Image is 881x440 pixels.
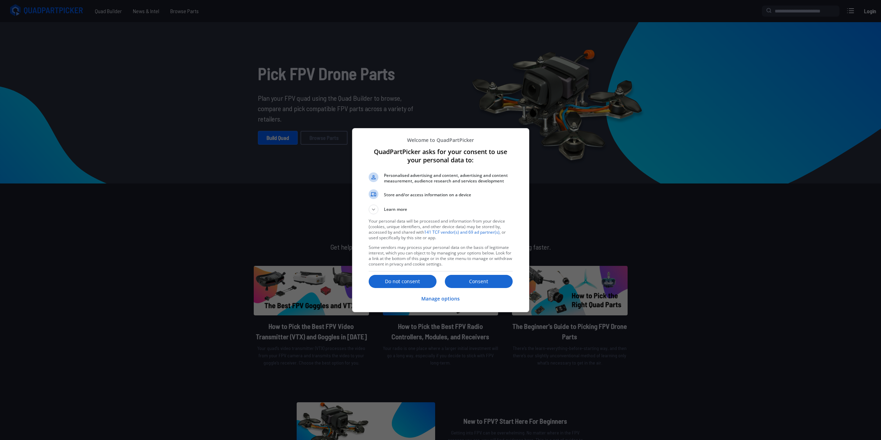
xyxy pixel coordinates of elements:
[369,245,513,267] p: Some vendors may process your personal data on the basis of legitimate interest, which you can ob...
[445,278,513,285] p: Consent
[352,128,529,312] div: QuadPartPicker asks for your consent to use your personal data to:
[369,278,437,285] p: Do not consent
[445,275,513,288] button: Consent
[369,218,513,241] p: Your personal data will be processed and information from your device (cookies, unique identifier...
[384,192,513,198] span: Store and/or access information on a device
[384,173,513,184] span: Personalised advertising and content, advertising and content measurement, audience research and ...
[421,291,460,306] button: Manage options
[421,295,460,302] p: Manage options
[384,206,407,214] span: Learn more
[424,229,500,235] a: 141 TCF vendor(s) and 69 ad partner(s)
[369,275,437,288] button: Do not consent
[369,137,513,143] p: Welcome to QuadPartPicker
[369,205,513,214] button: Learn more
[369,147,513,164] h1: QuadPartPicker asks for your consent to use your personal data to:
